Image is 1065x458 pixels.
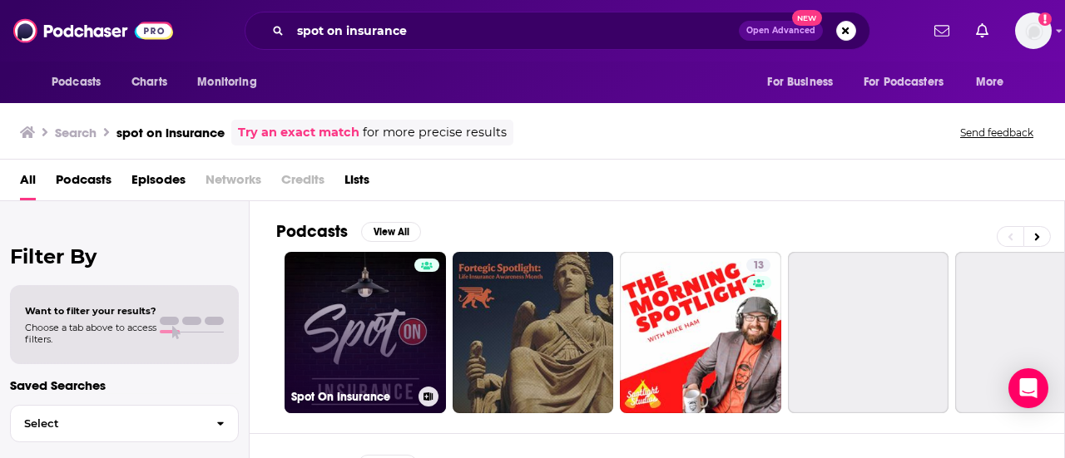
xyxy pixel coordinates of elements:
[792,10,822,26] span: New
[11,418,203,429] span: Select
[290,17,739,44] input: Search podcasts, credits, & more...
[1008,368,1048,408] div: Open Intercom Messenger
[285,252,446,413] a: Spot On Insurance
[291,390,412,404] h3: Spot On Insurance
[767,71,833,94] span: For Business
[753,258,764,274] span: 13
[344,166,369,200] a: Lists
[1015,12,1052,49] button: Show profile menu
[864,71,944,94] span: For Podcasters
[245,12,870,50] div: Search podcasts, credits, & more...
[206,166,261,200] span: Networks
[10,405,239,442] button: Select
[10,244,239,268] h2: Filter By
[755,66,854,98] button: open menu
[969,17,995,45] a: Show notifications dropdown
[238,123,359,142] a: Try an exact match
[10,377,239,393] p: Saved Searches
[25,322,156,345] span: Choose a tab above to access filters.
[276,221,421,242] a: PodcastsView All
[281,166,324,200] span: Credits
[55,125,97,140] h3: Search
[116,125,225,140] h3: spot on insurance
[40,66,122,98] button: open menu
[620,252,781,413] a: 13
[1038,12,1052,26] svg: Add a profile image
[853,66,968,98] button: open menu
[976,71,1004,94] span: More
[186,66,278,98] button: open menu
[746,259,770,272] a: 13
[964,66,1025,98] button: open menu
[1015,12,1052,49] span: Logged in as juliannem
[121,66,177,98] a: Charts
[739,21,823,41] button: Open AdvancedNew
[52,71,101,94] span: Podcasts
[746,27,815,35] span: Open Advanced
[20,166,36,200] a: All
[13,15,173,47] img: Podchaser - Follow, Share and Rate Podcasts
[928,17,956,45] a: Show notifications dropdown
[955,126,1038,140] button: Send feedback
[56,166,111,200] a: Podcasts
[131,71,167,94] span: Charts
[131,166,186,200] a: Episodes
[361,222,421,242] button: View All
[1015,12,1052,49] img: User Profile
[25,305,156,317] span: Want to filter your results?
[276,221,348,242] h2: Podcasts
[363,123,507,142] span: for more precise results
[197,71,256,94] span: Monitoring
